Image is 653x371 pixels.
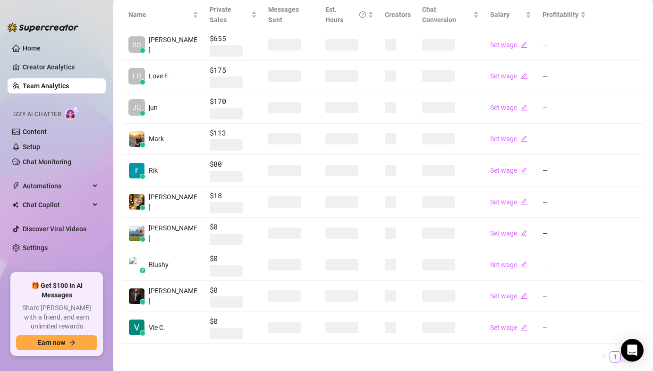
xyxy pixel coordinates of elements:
[490,229,527,237] a: Set wageedit
[490,167,527,174] a: Set wageedit
[359,4,366,25] span: question-circle
[521,104,527,111] span: edit
[149,71,169,81] span: Love F.
[129,226,144,241] img: Anjely Luna
[210,6,231,24] span: Private Sales
[23,44,41,52] a: Home
[210,316,257,327] span: $0
[149,134,164,144] span: Mark
[490,261,527,269] a: Set wageedit
[38,339,65,346] span: Earn now
[13,110,61,119] span: Izzy AI Chatter
[521,167,527,174] span: edit
[521,198,527,205] span: edit
[537,155,592,186] td: —
[537,249,592,281] td: —
[129,194,144,210] img: deia jane boise…
[490,324,527,331] a: Set wageedit
[132,40,141,50] span: RO
[149,34,198,55] span: [PERSON_NAME]
[490,135,527,143] a: Set wageedit
[521,324,527,331] span: edit
[521,135,527,142] span: edit
[537,218,592,249] td: —
[325,4,366,25] div: Est. Hours
[23,128,47,135] a: Content
[16,281,97,300] span: 🎁 Get $100 in AI Messages
[598,351,610,363] li: Previous Page
[210,33,257,44] span: $655
[537,61,592,93] td: —
[8,23,78,32] img: logo-BBDzfeDw.svg
[149,165,158,176] span: Rik
[537,312,592,344] td: —
[621,339,644,362] div: Open Intercom Messenger
[210,159,257,170] span: $80
[521,73,527,79] span: edit
[23,59,98,75] a: Creator Analytics
[123,0,204,29] th: Name
[129,288,144,304] img: Dominique luis …
[16,304,97,331] span: Share [PERSON_NAME] with a friend, and earn unlimited rewards
[129,257,144,272] img: Blushy
[268,6,299,24] span: Messages Sent
[133,102,141,113] span: JU
[149,286,198,306] span: [PERSON_NAME]
[23,82,69,90] a: Team Analytics
[537,186,592,218] td: —
[129,320,144,335] img: Vie Castillo
[210,221,257,233] span: $0
[210,190,257,202] span: $18
[23,143,40,151] a: Setup
[133,71,141,81] span: LO
[537,92,592,124] td: —
[140,268,145,273] div: z
[521,261,527,268] span: edit
[210,285,257,296] span: $0
[210,96,257,107] span: $170
[521,293,527,299] span: edit
[490,11,509,18] span: Salary
[65,106,79,120] img: AI Chatter
[537,124,592,155] td: —
[521,230,527,236] span: edit
[149,260,169,270] span: Blushy
[490,41,527,49] a: Set wageedit
[23,197,90,212] span: Chat Copilot
[149,223,198,244] span: [PERSON_NAME]
[16,335,97,350] button: Earn nowarrow-right
[149,192,198,212] span: [PERSON_NAME]
[23,225,86,233] a: Discover Viral Videos
[23,158,71,166] a: Chat Monitoring
[610,352,620,362] a: 1
[149,102,158,113] span: jun
[129,131,144,147] img: Mark
[128,9,191,20] span: Name
[69,339,76,346] span: arrow-right
[537,281,592,312] td: —
[601,354,607,359] span: left
[149,322,165,333] span: Vie C.
[210,253,257,264] span: $0
[23,178,90,194] span: Automations
[598,351,610,363] button: left
[422,6,456,24] span: Chat Conversion
[12,202,18,208] img: Chat Copilot
[490,198,527,206] a: Set wageedit
[379,0,416,29] th: Creators
[12,182,20,190] span: thunderbolt
[129,163,144,178] img: Rik
[490,292,527,300] a: Set wageedit
[610,351,621,363] li: 1
[23,244,48,252] a: Settings
[490,72,527,80] a: Set wageedit
[490,104,527,111] a: Set wageedit
[521,42,527,48] span: edit
[537,29,592,61] td: —
[210,65,257,76] span: $175
[543,11,578,18] span: Profitability
[210,127,257,139] span: $113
